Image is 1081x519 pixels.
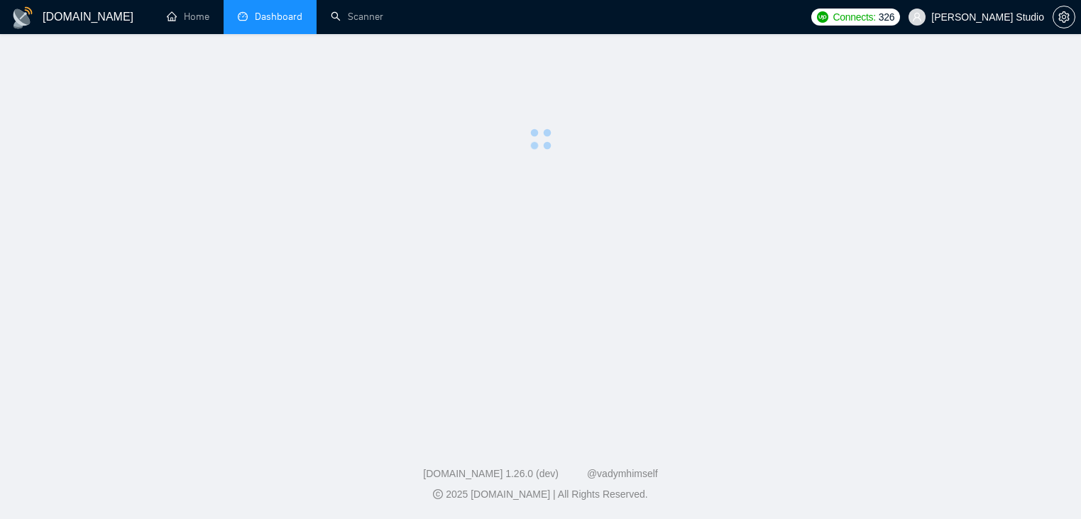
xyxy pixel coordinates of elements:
span: Dashboard [255,11,302,23]
span: Connects: [833,9,875,25]
span: dashboard [238,11,248,21]
div: 2025 [DOMAIN_NAME] | All Rights Reserved. [11,487,1070,502]
span: 326 [879,9,894,25]
img: logo [11,6,34,29]
button: setting [1053,6,1075,28]
a: homeHome [167,11,209,23]
span: setting [1053,11,1075,23]
a: setting [1053,11,1075,23]
span: copyright [433,489,443,499]
a: [DOMAIN_NAME] 1.26.0 (dev) [423,468,559,479]
span: user [912,12,922,22]
img: upwork-logo.png [817,11,828,23]
a: searchScanner [331,11,383,23]
a: @vadymhimself [587,468,658,479]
